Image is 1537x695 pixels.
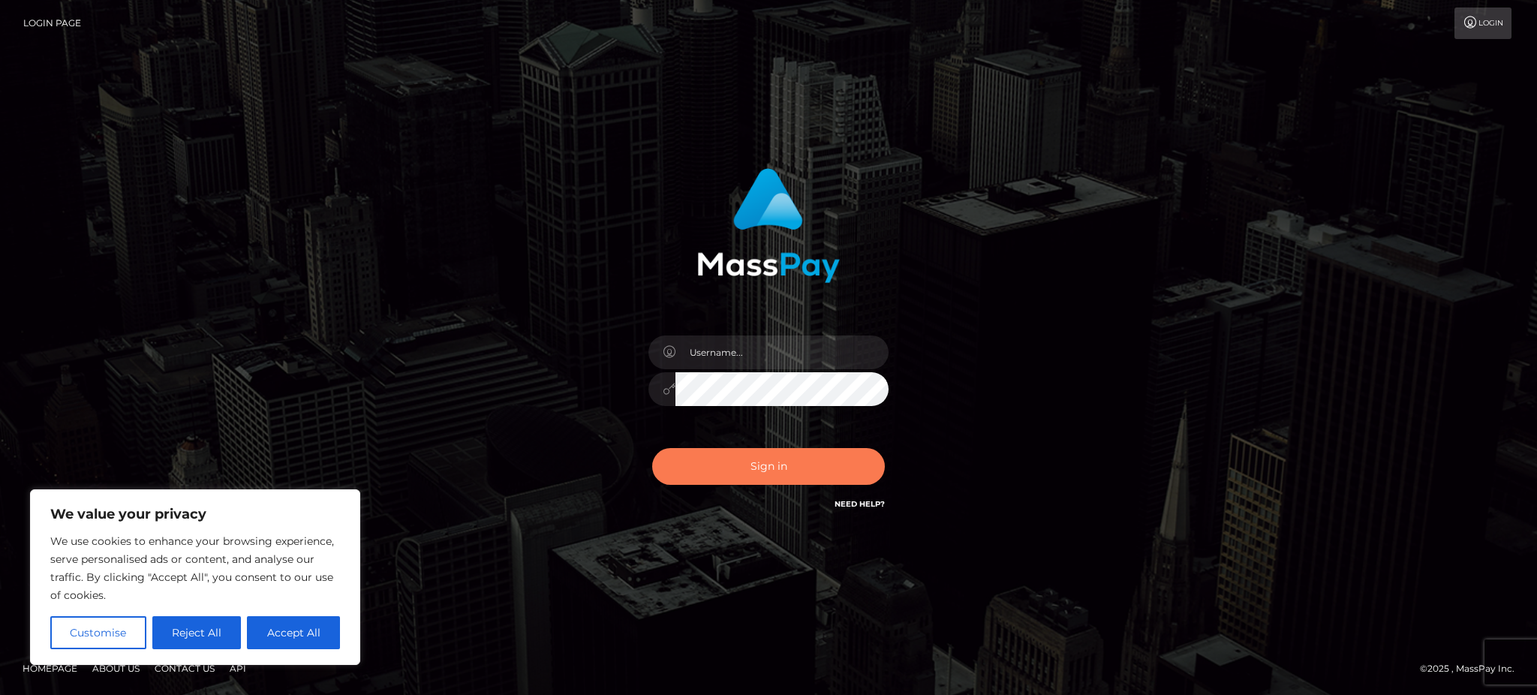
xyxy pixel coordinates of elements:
[1454,8,1511,39] a: Login
[247,616,340,649] button: Accept All
[835,499,885,509] a: Need Help?
[17,657,83,680] a: Homepage
[652,448,885,485] button: Sign in
[224,657,252,680] a: API
[697,168,840,283] img: MassPay Login
[675,335,889,369] input: Username...
[30,489,360,665] div: We value your privacy
[50,616,146,649] button: Customise
[152,616,242,649] button: Reject All
[86,657,146,680] a: About Us
[149,657,221,680] a: Contact Us
[1420,660,1526,677] div: © 2025 , MassPay Inc.
[50,532,340,604] p: We use cookies to enhance your browsing experience, serve personalised ads or content, and analys...
[23,8,81,39] a: Login Page
[50,505,340,523] p: We value your privacy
